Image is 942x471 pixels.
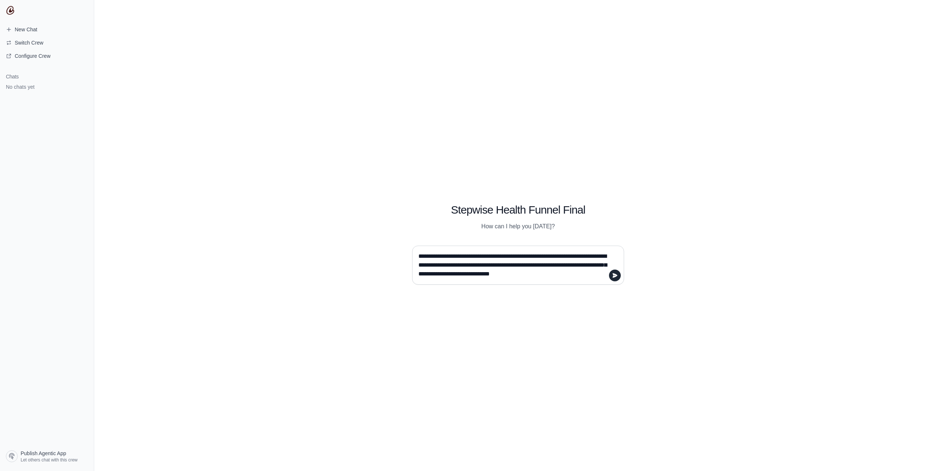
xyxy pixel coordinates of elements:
[6,6,15,15] img: CrewAI Logo
[3,24,91,35] a: New Chat
[15,52,50,60] span: Configure Crew
[3,447,91,465] a: Publish Agentic App Let others chat with this crew
[3,50,91,62] a: Configure Crew
[412,203,624,217] h1: Stepwise Health Funnel Final
[905,436,942,471] iframe: Chat Widget
[15,26,37,33] span: New Chat
[21,450,66,457] span: Publish Agentic App
[3,37,91,49] button: Switch Crew
[21,457,78,463] span: Let others chat with this crew
[412,222,624,231] p: How can I help you [DATE]?
[15,39,43,46] span: Switch Crew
